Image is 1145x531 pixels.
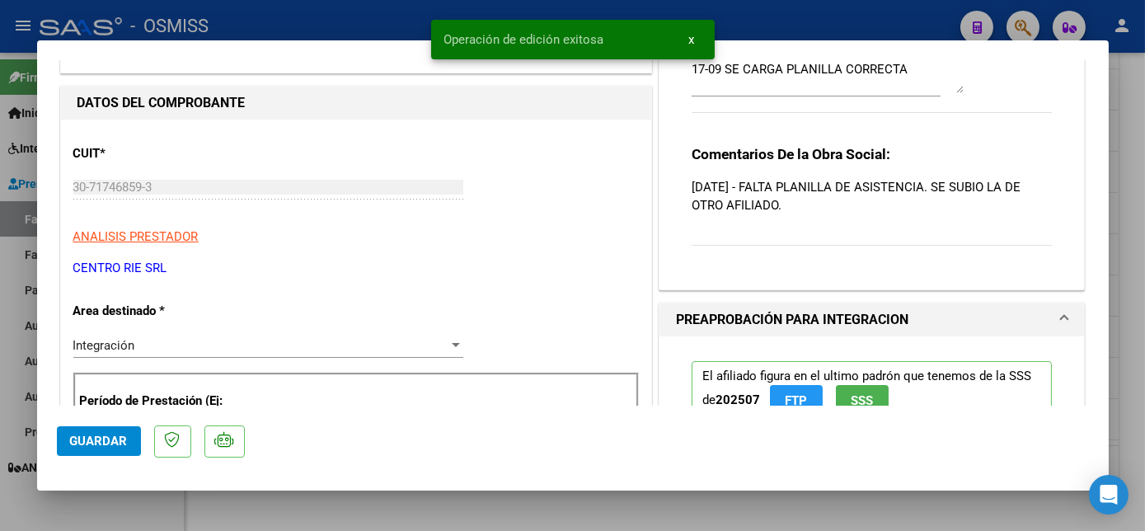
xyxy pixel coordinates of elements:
[73,229,199,244] span: ANALISIS PRESTADOR
[836,385,889,416] button: SSS
[770,385,823,416] button: FTP
[73,144,243,163] p: CUIT
[785,393,807,408] span: FTP
[77,95,246,110] strong: DATOS DEL COMPROBANTE
[73,302,243,321] p: Area destinado *
[73,259,639,278] p: CENTRO RIE SRL
[73,338,135,353] span: Integración
[851,393,873,408] span: SSS
[1089,475,1129,515] div: Open Intercom Messenger
[70,434,128,449] span: Guardar
[444,31,604,48] span: Operación de edición exitosa
[676,25,708,54] button: x
[659,303,1085,336] mat-expansion-panel-header: PREAPROBACIÓN PARA INTEGRACION
[57,426,141,456] button: Guardar
[676,310,908,330] h1: PREAPROBACIÓN PARA INTEGRACION
[689,32,695,47] span: x
[692,178,1053,214] p: [DATE] - FALTA PLANILLA DE ASISTENCIA. SE SUBIO LA DE OTRO AFILIADO.
[692,146,890,162] strong: Comentarios De la Obra Social:
[692,361,1053,423] p: El afiliado figura en el ultimo padrón que tenemos de la SSS de
[716,392,760,407] strong: 202507
[80,392,246,429] p: Período de Prestación (Ej: 202505 para Mayo 2025)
